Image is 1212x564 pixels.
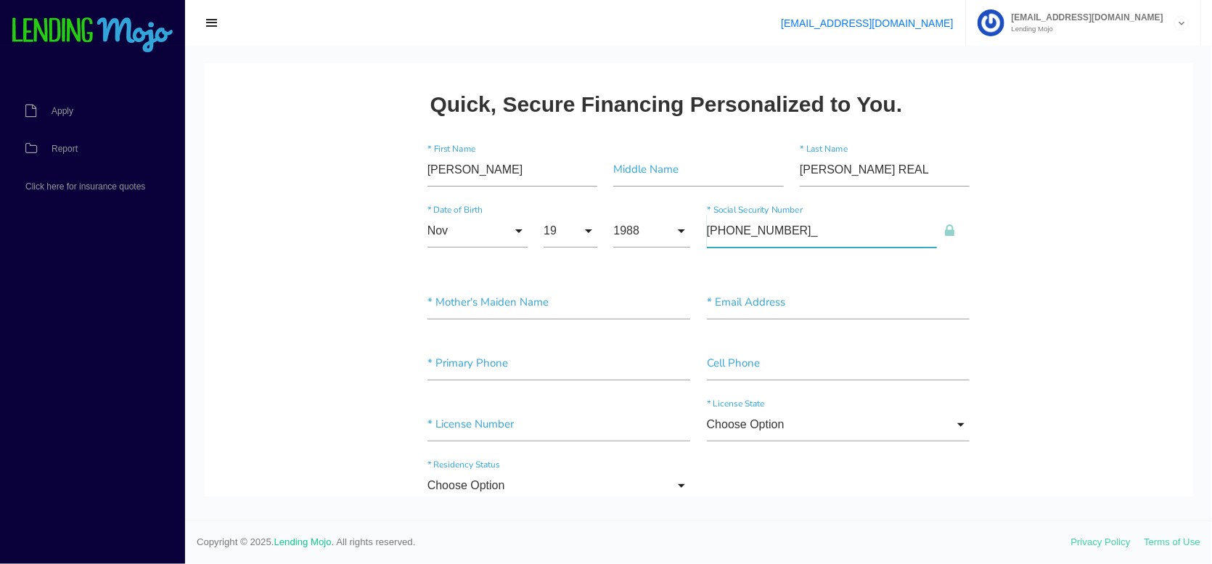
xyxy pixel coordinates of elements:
span: [EMAIL_ADDRESS][DOMAIN_NAME] [1004,13,1163,22]
span: Apply [52,107,73,115]
span: Report [52,144,78,153]
a: Privacy Policy [1071,536,1131,547]
a: Terms of Use [1144,536,1200,547]
a: [EMAIL_ADDRESS][DOMAIN_NAME] [781,17,953,29]
h2: Quick, Secure Financing Personalized to You. [226,29,698,53]
img: logo-small.png [11,17,174,54]
img: Profile image [978,9,1004,36]
a: Lending Mojo [274,536,332,547]
small: Lending Mojo [1004,25,1163,33]
span: Click here for insurance quotes [25,182,145,191]
span: Copyright © 2025. . All rights reserved. [197,535,1071,549]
